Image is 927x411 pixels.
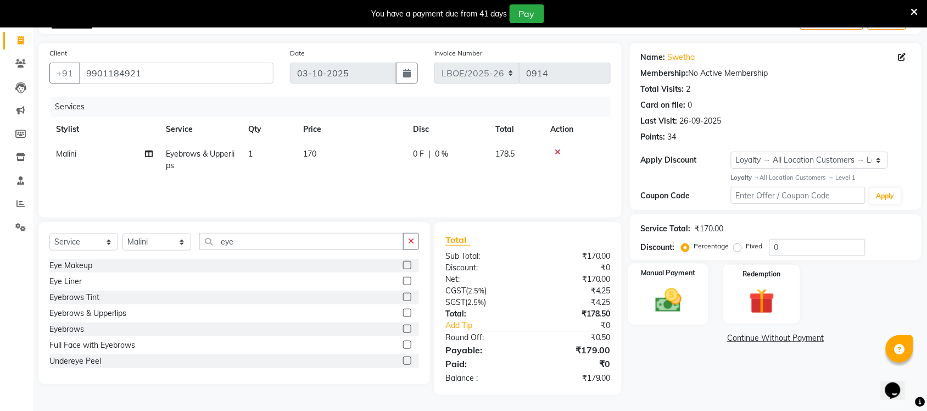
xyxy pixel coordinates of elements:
span: 2.5% [467,298,484,307]
div: Coupon Code [641,190,731,202]
div: ( ) [437,285,528,297]
span: Eyebrows & Upperlips [166,149,234,170]
label: Date [290,48,305,58]
div: Total: [437,308,528,320]
input: Search or Scan [199,233,404,250]
div: ₹170.00 [528,274,619,285]
div: No Active Membership [641,68,911,79]
div: ₹170.00 [528,251,619,262]
img: _cash.svg [647,285,690,315]
div: Eye Makeup [49,260,92,271]
div: Eyebrows [49,324,84,335]
div: Eyebrows & Upperlips [49,308,126,319]
div: ( ) [437,297,528,308]
th: Stylist [49,117,159,142]
div: All Location Customers → Level 1 [731,173,911,182]
div: 26-09-2025 [680,115,722,127]
div: Membership: [641,68,689,79]
div: Apply Discount [641,154,731,166]
th: Price [297,117,406,142]
div: Full Face with Eyebrows [49,340,135,351]
div: Total Visits: [641,84,684,95]
label: Client [49,48,67,58]
span: Malini [56,149,76,159]
input: Enter Offer / Coupon Code [731,187,865,204]
div: Payable: [437,343,528,357]
label: Redemption [743,269,781,279]
label: Fixed [746,241,763,251]
div: ₹0 [528,357,619,370]
th: Service [159,117,242,142]
div: You have a payment due from 41 days [372,8,507,20]
div: Discount: [437,262,528,274]
span: 2.5% [468,286,484,295]
span: SGST [445,297,465,307]
strong: Loyalty → [731,174,760,181]
div: Eyebrows Tint [49,292,99,303]
div: ₹0 [543,320,619,331]
div: Points: [641,131,666,143]
th: Qty [242,117,297,142]
div: Service Total: [641,223,691,235]
span: Total [445,234,471,246]
div: ₹0.50 [528,332,619,343]
span: 170 [303,149,316,159]
th: Disc [406,117,489,142]
button: +91 [49,63,80,84]
label: Invoice Number [434,48,482,58]
iframe: chat widget [881,367,916,400]
th: Total [489,117,544,142]
div: Last Visit: [641,115,678,127]
div: Undereye Peel [49,356,101,367]
span: CGST [445,286,466,296]
span: 0 F [413,148,424,160]
div: 2 [686,84,691,95]
input: Search by Name/Mobile/Email/Code [79,63,273,84]
label: Percentage [694,241,729,251]
span: 1 [248,149,253,159]
div: ₹0 [528,262,619,274]
button: Apply [870,188,901,204]
span: | [428,148,431,160]
div: Discount: [641,242,675,253]
div: 0 [688,99,693,111]
th: Action [544,117,611,142]
span: 178.5 [495,149,515,159]
img: _gift.svg [741,286,783,317]
span: 0 % [435,148,448,160]
div: ₹179.00 [528,373,619,384]
div: ₹4.25 [528,285,619,297]
div: Balance : [437,373,528,384]
div: ₹178.50 [528,308,619,320]
div: Sub Total: [437,251,528,262]
a: Add Tip [437,320,543,331]
button: Pay [510,4,544,23]
div: 34 [668,131,677,143]
div: ₹170.00 [695,223,724,235]
div: Round Off: [437,332,528,343]
div: Name: [641,52,666,63]
div: Services [51,97,619,117]
div: Eye Liner [49,276,82,287]
div: ₹4.25 [528,297,619,308]
a: Continue Without Payment [632,332,919,344]
div: Card on file: [641,99,686,111]
div: Paid: [437,357,528,370]
div: Net: [437,274,528,285]
div: ₹179.00 [528,343,619,357]
a: Swetha [668,52,695,63]
label: Manual Payment [641,268,696,279]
